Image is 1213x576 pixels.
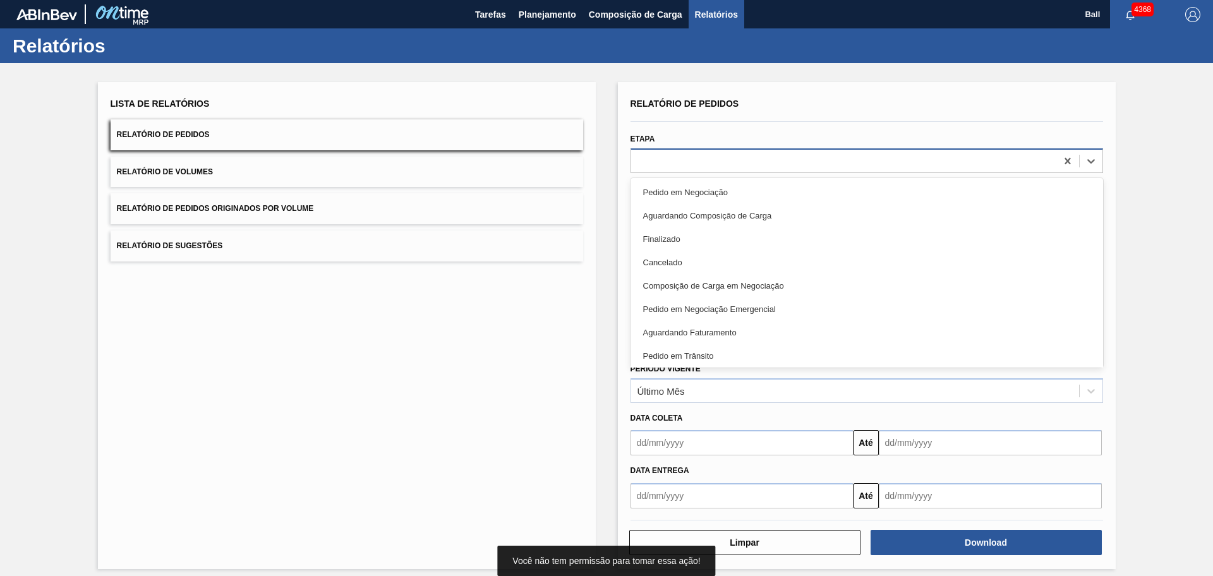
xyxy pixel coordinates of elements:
[854,430,879,455] button: Até
[16,9,77,20] img: TNhmsLtSVTkK8tSr43FrP2fwEKptu5GPRR3wAAAABJRU5ErkJggg==
[879,483,1102,508] input: dd/mm/yyyy
[117,241,223,250] span: Relatório de Sugestões
[1110,6,1150,23] button: Notificações
[631,181,1103,204] div: Pedido em Negociação
[695,7,738,22] span: Relatórios
[631,321,1103,344] div: Aguardando Faturamento
[879,430,1102,455] input: dd/mm/yyyy
[631,251,1103,274] div: Cancelado
[631,466,689,475] span: Data entrega
[631,135,655,143] label: Etapa
[631,430,854,455] input: dd/mm/yyyy
[111,193,583,224] button: Relatório de Pedidos Originados por Volume
[637,385,685,396] div: Último Mês
[631,227,1103,251] div: Finalizado
[117,167,213,176] span: Relatório de Volumes
[631,204,1103,227] div: Aguardando Composição de Carga
[631,414,683,423] span: Data coleta
[871,530,1102,555] button: Download
[475,7,506,22] span: Tarefas
[589,7,682,22] span: Composição de Carga
[117,204,314,213] span: Relatório de Pedidos Originados por Volume
[854,483,879,508] button: Até
[1185,7,1200,22] img: Logout
[1132,3,1154,16] span: 4368
[631,344,1103,368] div: Pedido em Trânsito
[111,99,210,109] span: Lista de Relatórios
[629,530,860,555] button: Limpar
[13,39,237,53] h1: Relatórios
[631,99,739,109] span: Relatório de Pedidos
[117,130,210,139] span: Relatório de Pedidos
[631,297,1103,321] div: Pedido em Negociação Emergencial
[631,364,701,373] label: Período Vigente
[519,7,576,22] span: Planejamento
[111,119,583,150] button: Relatório de Pedidos
[512,556,700,566] span: Você não tem permissão para tomar essa ação!
[631,274,1103,297] div: Composição de Carga em Negociação
[111,157,583,188] button: Relatório de Volumes
[631,483,854,508] input: dd/mm/yyyy
[111,231,583,261] button: Relatório de Sugestões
